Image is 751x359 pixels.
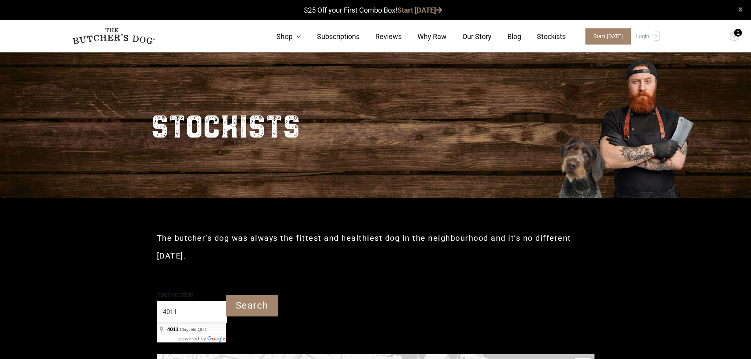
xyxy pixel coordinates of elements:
[738,5,743,14] a: close
[360,31,402,42] a: Reviews
[226,295,278,316] input: Search
[261,31,301,42] a: Shop
[397,6,442,14] a: Start [DATE]
[157,229,594,265] h2: The butcher’s dog was always the fittest and healthiest dog in the neighbourhood and it’s no diff...
[402,31,447,42] a: Why Raw
[447,31,492,42] a: Our Story
[578,28,634,45] a: Start [DATE]
[546,50,704,198] img: Butcher_Large_3.png
[634,28,660,45] a: Login
[734,29,742,37] div: 2
[151,99,300,151] h2: STOCKISTS
[180,327,207,332] span: Clayfield QLD
[521,31,566,42] a: Stockists
[585,28,631,45] span: Start [DATE]
[492,31,521,42] a: Blog
[301,31,360,42] a: Subscriptions
[167,326,179,332] span: 4011
[729,32,739,42] img: TBD_Cart-Full.png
